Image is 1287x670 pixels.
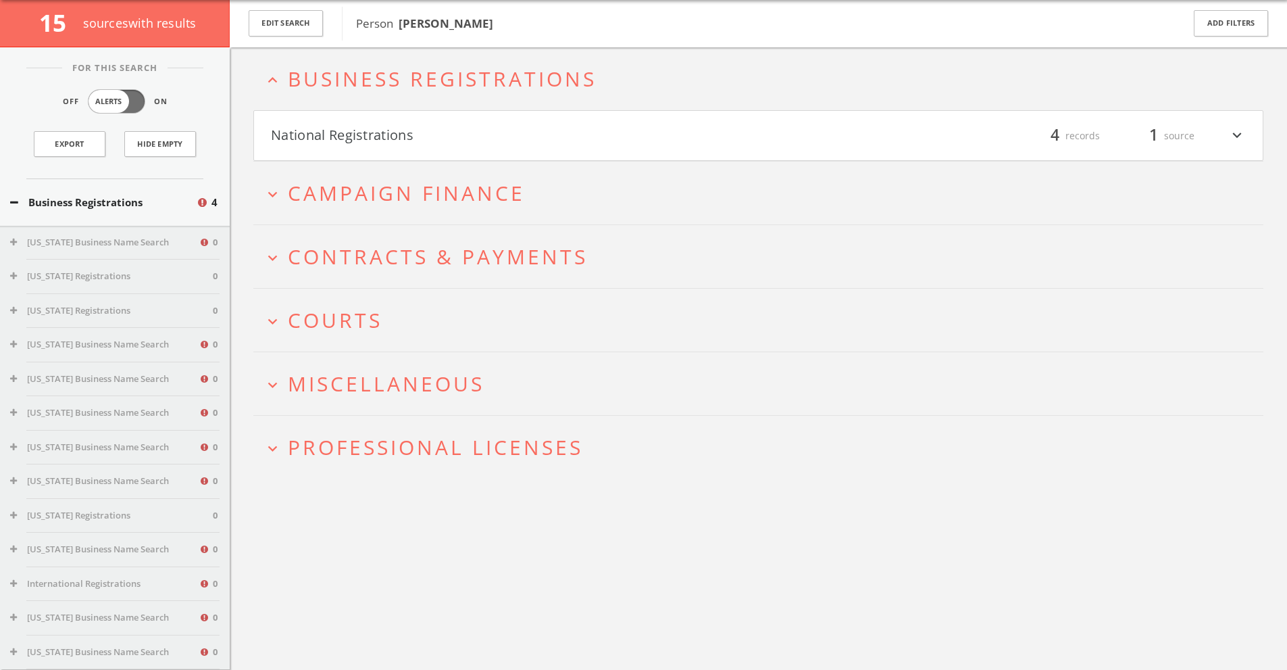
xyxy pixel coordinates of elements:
[213,304,218,318] span: 0
[10,441,199,454] button: [US_STATE] Business Name Search
[213,441,218,454] span: 0
[288,243,588,270] span: Contracts & Payments
[263,71,282,89] i: expand_less
[1044,124,1065,147] span: 4
[213,338,218,352] span: 0
[1228,124,1246,147] i: expand_more
[213,646,218,659] span: 0
[213,509,218,523] span: 0
[263,309,1263,331] button: expand_moreCourts
[211,195,218,210] span: 4
[271,124,759,147] button: National Registrations
[213,577,218,591] span: 0
[263,436,1263,458] button: expand_moreProfessional Licenses
[10,646,199,659] button: [US_STATE] Business Name Search
[10,338,199,352] button: [US_STATE] Business Name Search
[263,245,1263,268] button: expand_moreContracts & Payments
[213,475,218,488] span: 0
[356,16,493,31] span: Person
[288,179,525,207] span: Campaign Finance
[263,68,1263,90] button: expand_lessBusiness Registrations
[263,182,1263,204] button: expand_moreCampaign Finance
[288,65,597,93] span: Business Registrations
[10,373,199,386] button: [US_STATE] Business Name Search
[288,433,583,461] span: Professional Licenses
[34,131,105,157] a: Export
[213,373,218,386] span: 0
[10,270,213,283] button: [US_STATE] Registrations
[213,236,218,249] span: 0
[10,611,199,625] button: [US_STATE] Business Name Search
[213,611,218,625] span: 0
[10,236,199,249] button: [US_STATE] Business Name Search
[62,62,168,75] span: For This Search
[213,543,218,556] span: 0
[263,373,1263,395] button: expand_moreMiscellaneous
[154,96,168,107] span: On
[83,15,197,31] span: source s with results
[263,439,282,458] i: expand_more
[213,270,218,283] span: 0
[288,370,484,398] span: Miscellaneous
[63,96,79,107] span: Off
[263,185,282,204] i: expand_more
[10,543,199,556] button: [US_STATE] Business Name Search
[10,577,199,591] button: International Registrations
[124,131,196,157] button: Hide Empty
[213,406,218,420] span: 0
[10,509,213,523] button: [US_STATE] Registrations
[263,376,282,394] i: expand_more
[10,304,213,318] button: [US_STATE] Registrations
[1113,124,1194,147] div: source
[288,306,382,334] span: Courts
[399,16,493,31] b: [PERSON_NAME]
[1019,124,1100,147] div: records
[1194,10,1268,37] button: Add Filters
[10,406,199,420] button: [US_STATE] Business Name Search
[1143,124,1164,147] span: 1
[249,10,323,37] button: Edit Search
[10,475,199,488] button: [US_STATE] Business Name Search
[263,249,282,267] i: expand_more
[263,312,282,331] i: expand_more
[39,7,78,39] span: 15
[10,195,196,210] button: Business Registrations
